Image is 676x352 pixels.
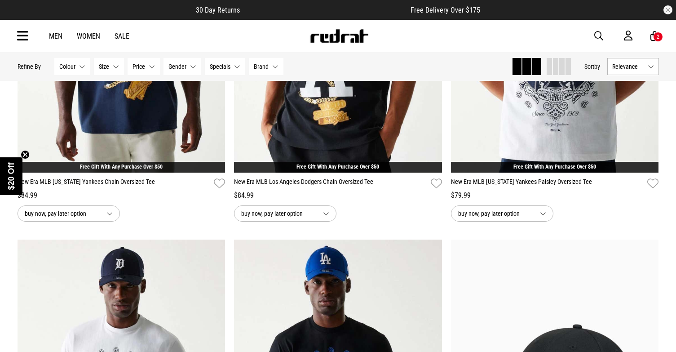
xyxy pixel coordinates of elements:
span: Gender [168,63,186,70]
button: Brand [249,58,283,75]
button: buy now, pay later option [451,205,553,222]
a: New Era MLB Los Angeles Dodgers Chain Oversized Tee [234,177,427,190]
iframe: Customer reviews powered by Trustpilot [258,5,393,14]
button: Specials [205,58,245,75]
a: Women [77,32,100,40]
a: Free Gift With Any Purchase Over $50 [296,164,379,170]
p: Refine By [18,63,41,70]
div: $84.99 [18,190,225,201]
a: Sale [115,32,129,40]
button: buy now, pay later option [18,205,120,222]
span: buy now, pay later option [241,208,316,219]
span: buy now, pay later option [458,208,533,219]
a: New Era MLB [US_STATE] Yankees Paisley Oversized Tee [451,177,644,190]
button: Gender [163,58,201,75]
a: 2 [650,31,659,41]
span: buy now, pay later option [25,208,99,219]
div: $79.99 [451,190,659,201]
button: Colour [54,58,90,75]
span: Size [99,63,109,70]
button: Sortby [584,61,600,72]
button: Relevance [607,58,659,75]
span: Brand [254,63,269,70]
div: 2 [657,34,659,40]
span: Relevance [612,63,644,70]
button: Open LiveChat chat widget [7,4,34,31]
a: Men [49,32,62,40]
span: $20 Off [7,162,16,190]
a: Free Gift With Any Purchase Over $50 [80,164,163,170]
span: by [594,63,600,70]
a: New Era MLB [US_STATE] Yankees Chain Oversized Tee [18,177,211,190]
button: Price [128,58,160,75]
img: Redrat logo [309,29,369,43]
button: buy now, pay later option [234,205,336,222]
button: Size [94,58,124,75]
span: Free Delivery Over $175 [411,6,480,14]
span: 30 Day Returns [196,6,240,14]
span: Colour [59,63,75,70]
button: Close teaser [21,150,30,159]
span: Price [133,63,145,70]
span: Specials [210,63,230,70]
a: Free Gift With Any Purchase Over $50 [513,164,596,170]
div: $84.99 [234,190,442,201]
